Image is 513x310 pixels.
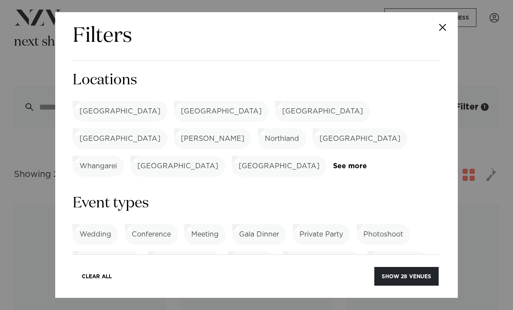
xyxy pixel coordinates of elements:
h2: Filters [73,23,132,50]
label: [GEOGRAPHIC_DATA] [130,156,225,177]
label: [GEOGRAPHIC_DATA] [275,101,370,122]
label: [GEOGRAPHIC_DATA] [174,101,269,122]
label: Cocktail Function [148,251,221,272]
label: Exhibition [228,251,276,272]
label: Whangarei [73,156,124,177]
label: 21st Birthday Party [283,251,361,272]
label: Product Launch [73,251,141,272]
label: Northland [258,128,306,149]
label: Private Party [293,224,350,245]
button: Close [427,12,458,43]
label: Meeting [184,224,226,245]
button: Show 28 venues [374,267,439,286]
label: [GEOGRAPHIC_DATA] [232,156,326,177]
label: Awards Night [367,251,429,272]
button: Clear All [74,267,119,286]
label: Photoshoot [356,224,410,245]
label: [PERSON_NAME] [174,128,251,149]
label: Conference [125,224,178,245]
h3: Locations [73,71,440,90]
h3: Event types [73,194,440,213]
label: Wedding [73,224,118,245]
label: Gala Dinner [232,224,286,245]
label: [GEOGRAPHIC_DATA] [73,128,167,149]
label: [GEOGRAPHIC_DATA] [313,128,407,149]
label: [GEOGRAPHIC_DATA] [73,101,167,122]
